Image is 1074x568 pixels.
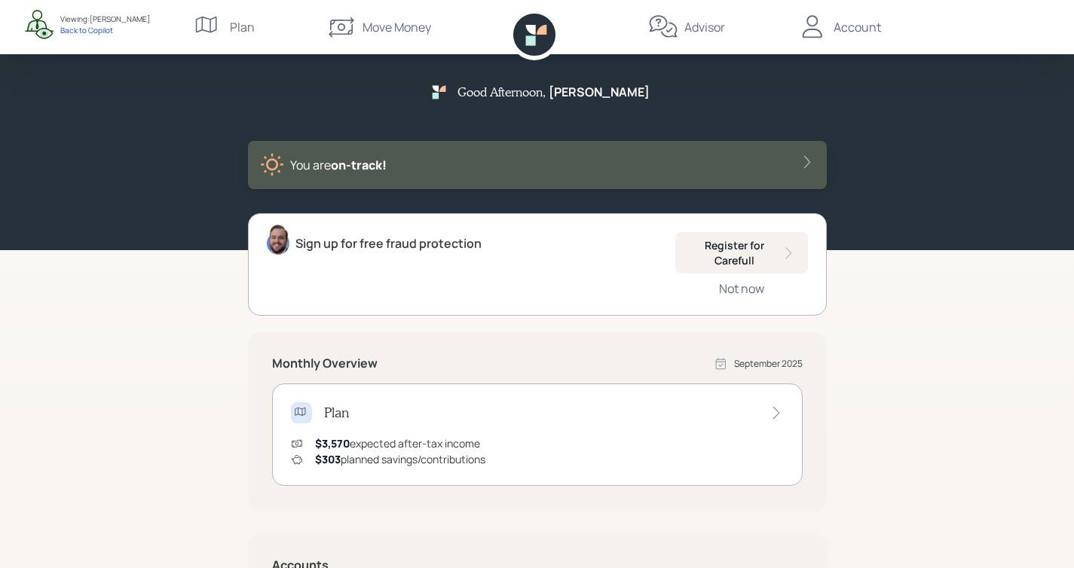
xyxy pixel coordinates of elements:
[272,356,378,371] h5: Monthly Overview
[719,280,764,297] div: Not now
[230,18,255,36] div: Plan
[549,85,650,99] h5: [PERSON_NAME]
[260,153,284,177] img: sunny-XHVQM73Q.digested.png
[267,224,289,255] img: james-distasi-headshot.png
[684,18,725,36] div: Advisor
[675,232,808,273] button: Register for Carefull
[315,452,341,466] span: $303
[295,234,482,252] div: Sign up for free fraud protection
[834,18,881,36] div: Account
[60,14,150,25] div: Viewing: [PERSON_NAME]
[324,405,349,421] h4: Plan
[315,436,350,450] span: $3,570
[457,84,546,99] h5: Good Afternoon ,
[363,18,431,36] div: Move Money
[687,238,796,267] div: Register for Carefull
[290,156,387,174] div: You are
[315,451,485,467] div: planned savings/contributions
[331,157,387,173] span: on‑track!
[734,357,803,371] div: September 2025
[60,25,150,35] div: Back to Copilot
[315,435,480,451] div: expected after-tax income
